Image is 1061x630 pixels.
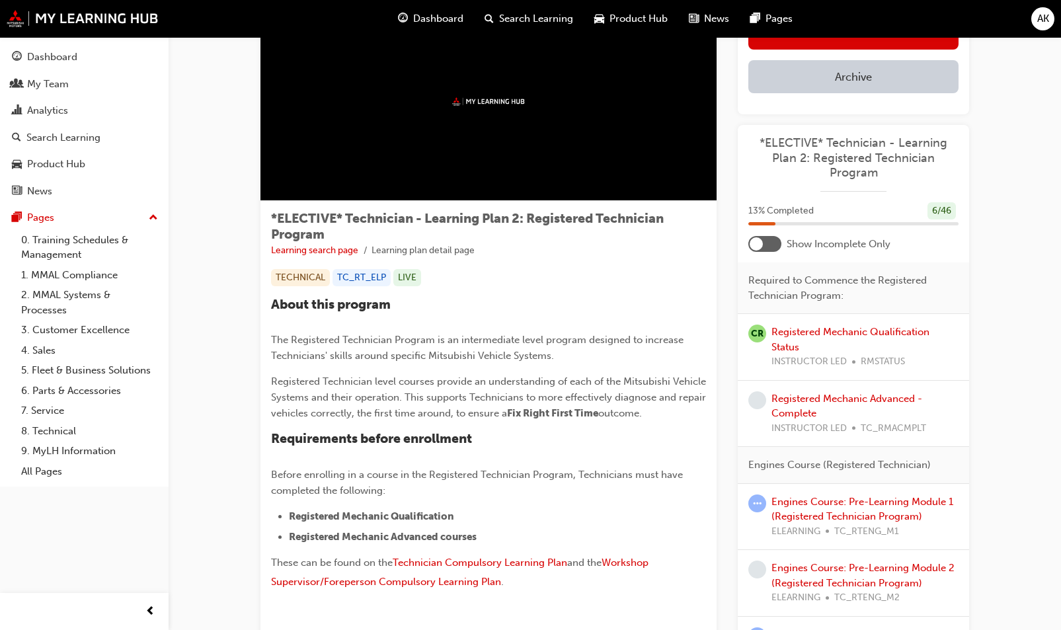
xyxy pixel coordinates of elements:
[5,206,163,230] button: Pages
[835,70,872,83] div: Archive
[16,381,163,401] a: 6. Parts & Accessories
[507,407,598,419] span: Fix Right First Time
[771,326,929,353] a: Registered Mechanic Qualification Status
[27,103,68,118] div: Analytics
[771,590,820,606] span: ELEARNING
[748,561,766,578] span: learningRecordVerb_NONE-icon
[16,265,163,286] a: 1. MMAL Compliance
[271,297,391,312] span: About this program
[271,431,472,446] span: Requirements before enrollment
[452,97,525,106] img: mmal
[16,461,163,482] a: All Pages
[750,11,760,27] span: pages-icon
[271,334,686,362] span: The Registered Technician Program is an intermediate level program designed to increase Technicia...
[12,79,22,91] span: people-icon
[5,126,163,150] a: Search Learning
[289,531,477,543] span: Registered Mechanic Advanced courses
[271,245,358,256] a: Learning search page
[704,11,729,26] span: News
[27,157,85,172] div: Product Hub
[16,401,163,421] a: 7. Service
[289,510,454,522] span: Registered Mechanic Qualification
[271,211,664,242] span: *ELECTIVE* Technician - Learning Plan 2: Registered Technician Program
[271,269,330,287] div: TECHNICAL
[413,11,463,26] span: Dashboard
[748,391,766,409] span: learningRecordVerb_NONE-icon
[567,557,602,569] span: and the
[12,132,21,144] span: search-icon
[499,11,573,26] span: Search Learning
[861,354,905,370] span: RMSTATUS
[787,237,890,252] span: Show Incomplete Only
[16,285,163,320] a: 2. MMAL Systems & Processes
[5,72,163,97] a: My Team
[766,11,793,26] span: Pages
[5,152,163,177] a: Product Hub
[16,441,163,461] a: 9. MyLH Information
[598,407,642,419] span: outcome.
[271,557,393,569] span: These can be found on the
[372,243,475,258] li: Learning plan detail page
[678,5,740,32] a: news-iconNews
[748,204,814,219] span: 13 % Completed
[748,494,766,512] span: learningRecordVerb_ATTEMPT-icon
[834,524,899,539] span: TC_RTENG_M1
[145,604,155,620] span: prev-icon
[26,130,100,145] div: Search Learning
[5,98,163,123] a: Analytics
[771,393,922,420] a: Registered Mechanic Advanced - Complete
[27,184,52,199] div: News
[927,202,956,220] div: 6 / 46
[12,105,22,117] span: chart-icon
[27,210,54,225] div: Pages
[474,5,584,32] a: search-iconSearch Learning
[740,5,803,32] a: pages-iconPages
[5,45,163,69] a: Dashboard
[398,11,408,27] span: guage-icon
[12,212,22,224] span: pages-icon
[748,325,766,342] span: null-icon
[1037,11,1049,26] span: AK
[16,340,163,361] a: 4. Sales
[748,457,931,473] span: Engines Course (Registered Technician)
[1031,7,1054,30] button: AK
[609,11,668,26] span: Product Hub
[748,273,948,303] span: Required to Commence the Registered Technician Program:
[771,354,847,370] span: INSTRUCTOR LED
[271,469,686,496] span: Before enrolling in a course in the Registered Technician Program, Technicians must have complete...
[12,52,22,63] span: guage-icon
[5,42,163,206] button: DashboardMy TeamAnalyticsSearch LearningProduct HubNews
[387,5,474,32] a: guage-iconDashboard
[149,210,158,227] span: up-icon
[689,11,699,27] span: news-icon
[12,186,22,198] span: news-icon
[27,50,77,65] div: Dashboard
[393,557,567,569] a: Technician Compulsory Learning Plan
[834,590,900,606] span: TC_RTENG_M2
[16,360,163,381] a: 5. Fleet & Business Solutions
[485,11,494,27] span: search-icon
[584,5,678,32] a: car-iconProduct Hub
[7,10,159,27] img: mmal
[16,230,163,265] a: 0. Training Schedules & Management
[501,576,504,588] span: .
[16,421,163,442] a: 8. Technical
[771,562,955,589] a: Engines Course: Pre-Learning Module 2 (Registered Technician Program)
[771,524,820,539] span: ELEARNING
[271,375,709,419] span: Registered Technician level courses provide an understanding of each of the Mitsubishi Vehicle Sy...
[771,421,847,436] span: INSTRUCTOR LED
[333,269,391,287] div: TC_RT_ELP
[16,320,163,340] a: 3. Customer Excellence
[27,77,69,92] div: My Team
[12,159,22,171] span: car-icon
[393,269,421,287] div: LIVE
[594,11,604,27] span: car-icon
[771,496,953,523] a: Engines Course: Pre-Learning Module 1 (Registered Technician Program)
[861,421,926,436] span: TC_RMACMPLT
[748,136,959,180] a: *ELECTIVE* Technician - Learning Plan 2: Registered Technician Program
[748,60,959,93] button: Archive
